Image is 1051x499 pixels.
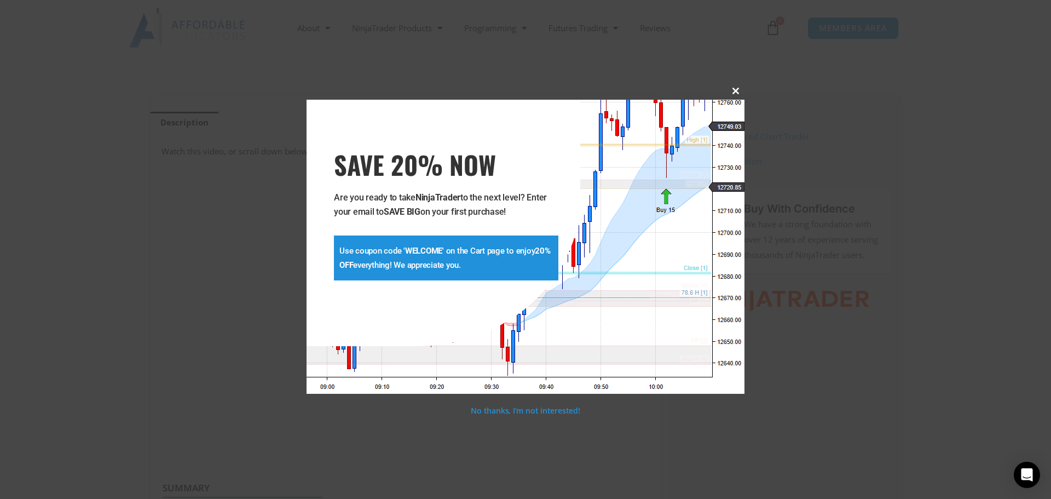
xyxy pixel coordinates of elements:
[1014,462,1040,488] div: Open Intercom Messenger
[471,405,580,416] a: No thanks, I’m not interested!
[334,149,558,180] span: SAVE 20% NOW
[339,246,551,270] strong: 20% OFF
[339,244,553,272] p: Use coupon code ' ' on the Cart page to enjoy everything! We appreciate you.
[405,246,442,256] strong: WELCOME
[415,192,460,203] strong: NinjaTrader
[334,191,558,219] p: Are you ready to take to the next level? Enter your email to on your first purchase!
[384,207,420,217] strong: SAVE BIG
